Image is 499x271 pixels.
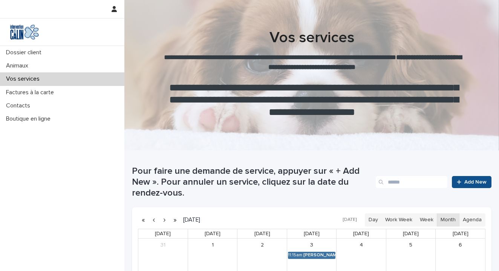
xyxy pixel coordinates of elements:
a: September 2, 2025 [256,239,268,251]
p: Vos services [3,75,46,83]
button: Work Week [381,213,416,226]
button: Week [416,213,437,226]
a: Friday [401,229,420,239]
p: Contacts [3,102,36,109]
a: September 6, 2025 [455,239,467,251]
input: Search [376,176,447,188]
button: Previous month [148,214,159,226]
h1: Vos services [132,29,491,47]
p: Animaux [3,62,34,69]
a: Saturday [451,229,470,239]
a: Sunday [153,229,172,239]
p: Factures à la carte [3,89,60,96]
a: Wednesday [302,229,321,239]
a: September 5, 2025 [405,239,417,251]
p: Boutique en ligne [3,115,57,122]
p: Dossier client [3,49,47,56]
a: Tuesday [253,229,272,239]
span: Add New [464,179,487,185]
a: Thursday [352,229,370,239]
button: Next month [159,214,170,226]
a: Monday [203,229,222,239]
button: Month [437,213,459,226]
div: [PERSON_NAME] St-[PERSON_NAME] [303,253,335,258]
button: Previous year [138,214,148,226]
h2: [DATE] [180,217,200,223]
button: Day [365,213,382,226]
h1: Pour faire une demande de service, appuyer sur « + Add New ». Pour annuler un service, cliquez su... [132,166,373,198]
button: Next year [170,214,180,226]
button: Agenda [459,213,485,226]
a: Add New [452,176,491,188]
a: August 31, 2025 [157,239,169,251]
div: 11:15am [288,253,302,258]
img: Y0SYDZVsQvbSeSFpbQoq [6,24,43,40]
a: September 4, 2025 [355,239,367,251]
a: September 1, 2025 [207,239,219,251]
button: [DATE] [339,214,360,225]
a: September 3, 2025 [306,239,318,251]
